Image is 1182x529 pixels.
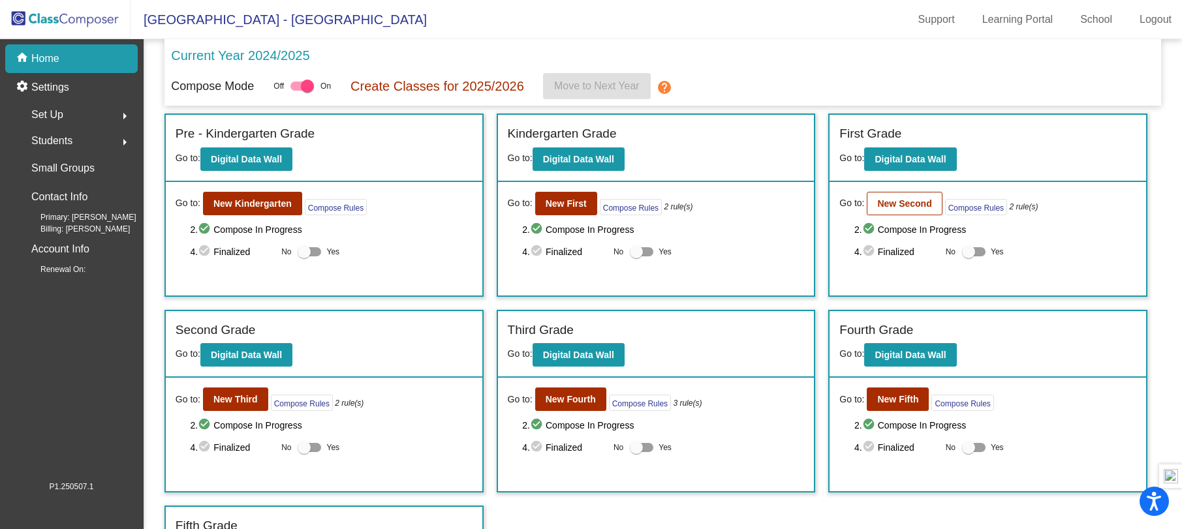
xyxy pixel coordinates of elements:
[31,106,63,124] span: Set Up
[176,125,315,144] label: Pre - Kindergarten Grade
[875,154,946,164] b: Digital Data Wall
[273,80,284,92] span: Off
[530,417,546,433] mat-icon: check_circle
[946,442,956,453] span: No
[522,440,607,455] span: 4. Finalized
[176,348,200,359] span: Go to:
[543,154,614,164] b: Digital Data Wall
[271,395,333,411] button: Compose Rules
[522,417,804,433] span: 2. Compose In Progress
[335,397,364,409] i: 2 rule(s)
[522,244,607,260] span: 4. Finalized
[281,442,291,453] span: No
[326,440,339,455] span: Yes
[535,192,597,215] button: New First
[972,9,1064,30] a: Learning Portal
[839,393,864,406] span: Go to:
[198,222,213,237] mat-icon: check_circle
[839,348,864,359] span: Go to:
[530,222,546,237] mat-icon: check_circle
[614,246,623,258] span: No
[198,244,213,260] mat-icon: check_circle
[543,350,614,360] b: Digital Data Wall
[854,222,1136,237] span: 2. Compose In Progress
[614,442,623,453] span: No
[839,321,913,340] label: Fourth Grade
[31,240,89,258] p: Account Info
[862,440,878,455] mat-icon: check_circle
[203,192,302,215] button: New Kindergarten
[211,154,282,164] b: Digital Data Wall
[117,108,132,124] mat-icon: arrow_right
[854,440,939,455] span: 4. Finalized
[1129,9,1182,30] a: Logout
[864,147,956,171] button: Digital Data Wall
[533,343,625,367] button: Digital Data Wall
[609,395,671,411] button: Compose Rules
[533,147,625,171] button: Digital Data Wall
[326,244,339,260] span: Yes
[530,440,546,455] mat-icon: check_circle
[171,46,309,65] p: Current Year 2024/2025
[522,222,804,237] span: 2. Compose In Progress
[31,51,59,67] p: Home
[203,387,268,411] button: New Third
[945,199,1007,215] button: Compose Rules
[31,188,87,206] p: Contact Info
[656,80,672,95] mat-icon: help
[213,394,258,404] b: New Third
[546,198,587,209] b: New First
[555,80,640,91] span: Move to Next Year
[839,153,864,163] span: Go to:
[16,51,31,67] mat-icon: home
[176,196,200,210] span: Go to:
[508,393,533,406] span: Go to:
[875,350,946,360] b: Digital Data Wall
[854,417,1136,433] span: 2. Compose In Progress
[664,201,692,213] i: 2 rule(s)
[191,244,275,260] span: 4. Finalized
[131,9,427,30] span: [GEOGRAPHIC_DATA] - [GEOGRAPHIC_DATA]
[862,222,878,237] mat-icon: check_circle
[862,417,878,433] mat-icon: check_circle
[281,246,291,258] span: No
[867,192,942,215] button: New Second
[508,125,617,144] label: Kindergarten Grade
[320,80,331,92] span: On
[20,211,136,223] span: Primary: [PERSON_NAME]
[673,397,702,409] i: 3 rule(s)
[839,196,864,210] span: Go to:
[991,244,1004,260] span: Yes
[867,387,929,411] button: New Fifth
[20,264,86,275] span: Renewal On:
[908,9,965,30] a: Support
[31,80,69,95] p: Settings
[176,393,200,406] span: Go to:
[1070,9,1123,30] a: School
[839,125,901,144] label: First Grade
[20,223,130,235] span: Billing: [PERSON_NAME]
[931,395,993,411] button: Compose Rules
[991,440,1004,455] span: Yes
[854,244,939,260] span: 4. Finalized
[946,246,956,258] span: No
[305,199,367,215] button: Compose Rules
[117,134,132,150] mat-icon: arrow_right
[862,244,878,260] mat-icon: check_circle
[176,321,256,340] label: Second Grade
[659,440,672,455] span: Yes
[508,348,533,359] span: Go to:
[191,440,275,455] span: 4. Finalized
[508,153,533,163] span: Go to:
[200,147,292,171] button: Digital Data Wall
[535,387,606,411] button: New Fourth
[191,417,473,433] span: 2. Compose In Progress
[864,343,956,367] button: Digital Data Wall
[213,198,292,209] b: New Kindergarten
[198,440,213,455] mat-icon: check_circle
[200,343,292,367] button: Digital Data Wall
[31,132,72,150] span: Students
[530,244,546,260] mat-icon: check_circle
[877,394,918,404] b: New Fifth
[508,196,533,210] span: Go to:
